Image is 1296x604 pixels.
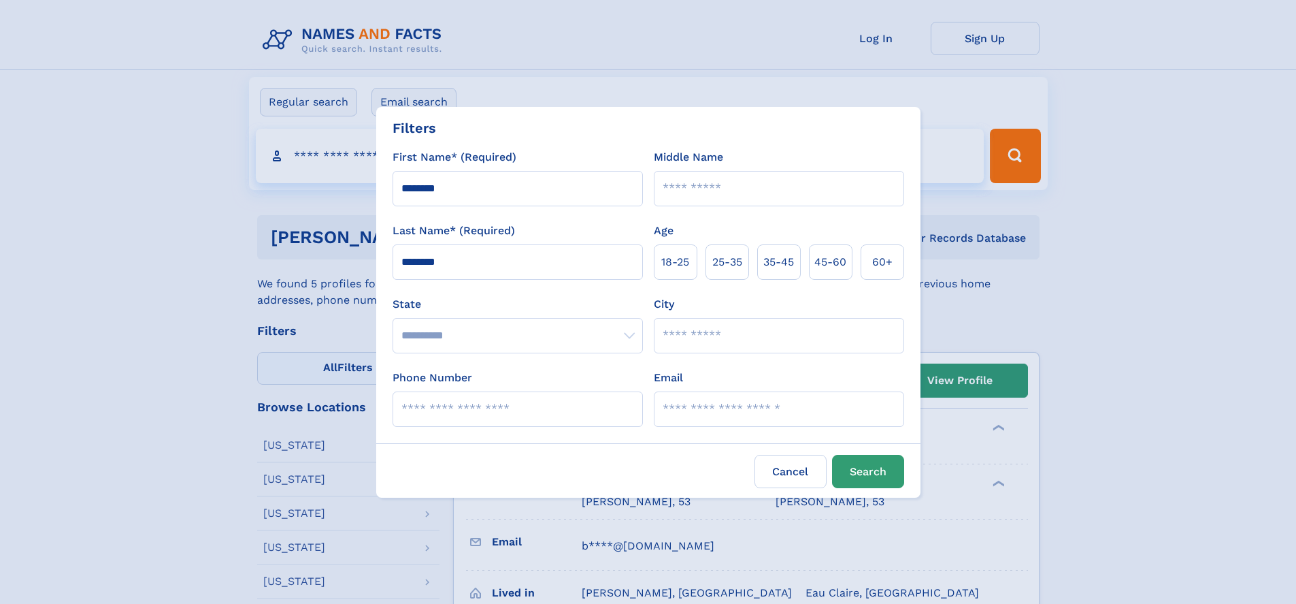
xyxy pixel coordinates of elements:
[754,455,827,488] label: Cancel
[661,254,689,270] span: 18‑25
[654,149,723,165] label: Middle Name
[712,254,742,270] span: 25‑35
[393,149,516,165] label: First Name* (Required)
[393,296,643,313] label: State
[832,455,904,488] button: Search
[393,118,436,138] div: Filters
[872,254,893,270] span: 60+
[654,370,683,386] label: Email
[763,254,794,270] span: 35‑45
[814,254,846,270] span: 45‑60
[654,223,674,239] label: Age
[654,296,674,313] label: City
[393,370,472,386] label: Phone Number
[393,223,515,239] label: Last Name* (Required)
